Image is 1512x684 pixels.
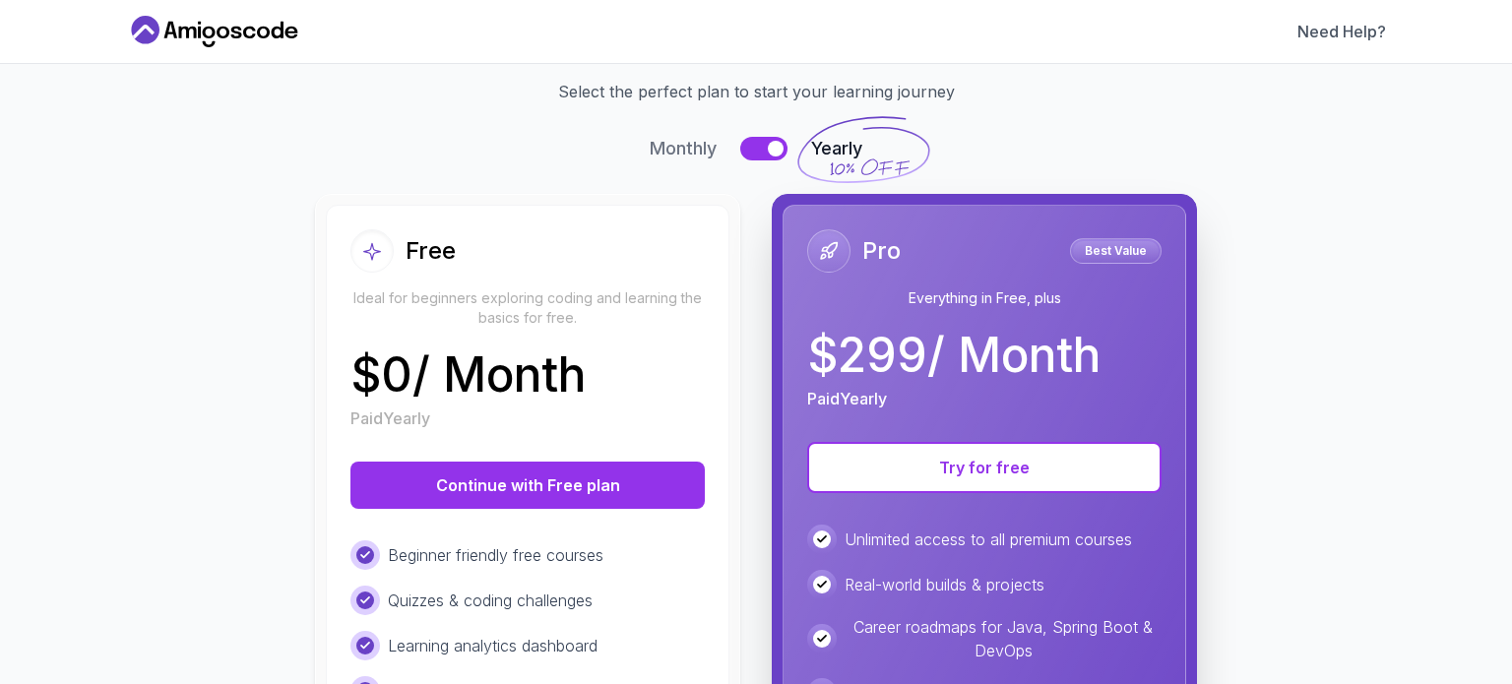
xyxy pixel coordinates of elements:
p: $ 0 / Month [350,351,586,399]
h2: Pro [862,235,901,267]
p: Select the perfect plan to start your learning journey [150,80,1362,103]
button: Try for free [807,442,1162,493]
p: Ideal for beginners exploring coding and learning the basics for free. [350,288,705,328]
span: Monthly [650,135,717,162]
p: Everything in Free, plus [807,288,1162,308]
p: Unlimited access to all premium courses [845,528,1132,551]
p: Paid Yearly [350,406,430,430]
button: Continue with Free plan [350,462,705,509]
p: Career roadmaps for Java, Spring Boot & DevOps [845,615,1162,662]
p: Paid Yearly [807,387,887,410]
p: Beginner friendly free courses [388,543,603,567]
p: Best Value [1073,241,1159,261]
p: $ 299 / Month [807,332,1101,379]
a: Need Help? [1297,20,1386,43]
p: Learning analytics dashboard [388,634,598,657]
p: Real-world builds & projects [845,573,1044,596]
h2: Free [406,235,456,267]
p: Quizzes & coding challenges [388,589,593,612]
